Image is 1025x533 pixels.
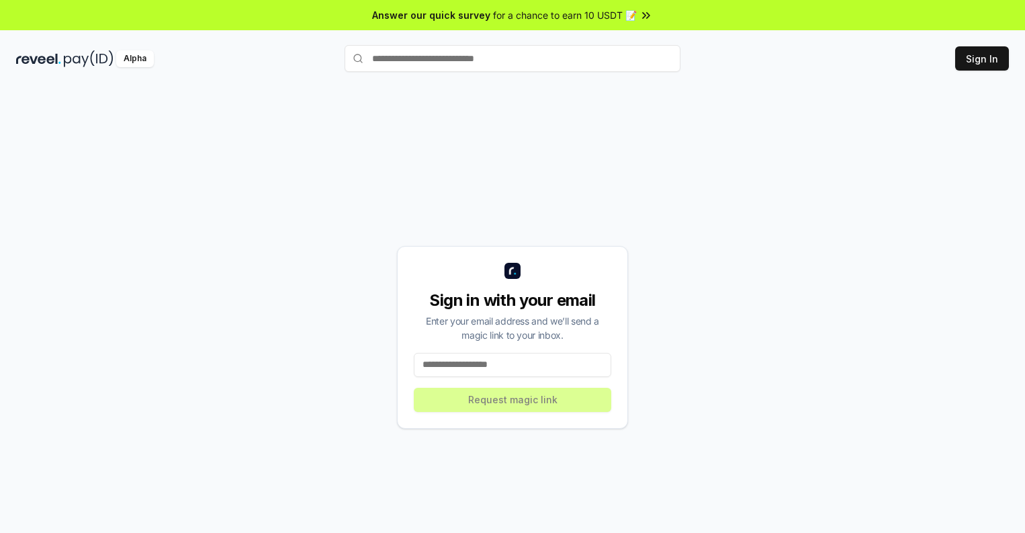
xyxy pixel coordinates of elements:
[414,314,611,342] div: Enter your email address and we’ll send a magic link to your inbox.
[955,46,1009,71] button: Sign In
[414,290,611,311] div: Sign in with your email
[372,8,490,22] span: Answer our quick survey
[116,50,154,67] div: Alpha
[493,8,637,22] span: for a chance to earn 10 USDT 📝
[16,50,61,67] img: reveel_dark
[64,50,114,67] img: pay_id
[504,263,521,279] img: logo_small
